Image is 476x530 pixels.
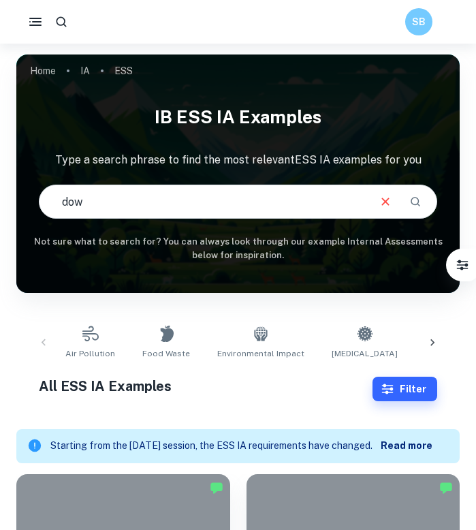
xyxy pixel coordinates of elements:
h6: Not sure what to search for? You can always look through our example Internal Assessments below f... [16,235,460,263]
img: Marked [439,481,453,495]
button: Filter [372,377,437,401]
span: Environmental Impact [217,347,304,360]
h1: IB ESS IA examples [16,98,460,136]
p: Type a search phrase to find the most relevant ESS IA examples for you [16,152,460,168]
button: Search [404,190,427,213]
p: ESS [114,63,133,78]
button: Clear [372,189,398,215]
span: [MEDICAL_DATA] [332,347,398,360]
input: E.g. rising sea levels, waste management, food waste... [39,183,368,221]
span: Air Pollution [65,347,115,360]
h1: All ESS IA Examples [39,376,373,396]
span: Food Waste [142,347,190,360]
img: Marked [210,481,223,495]
b: Read more [381,440,432,451]
button: SB [405,8,432,35]
p: Starting from the [DATE] session, the ESS IA requirements have changed. We created a couple of ex... [50,439,381,454]
a: IA [80,61,90,80]
button: Filter [449,251,476,279]
h6: SB [411,14,427,29]
a: Home [30,61,56,80]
